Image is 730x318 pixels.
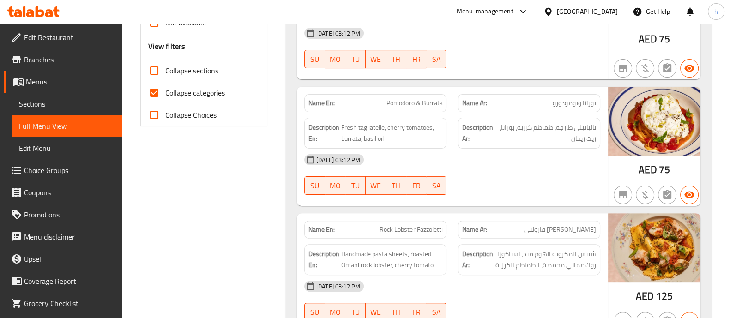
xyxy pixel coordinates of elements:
button: WE [366,50,386,68]
a: Promotions [4,204,122,226]
strong: Name Ar: [462,225,487,234]
span: TU [349,179,362,192]
button: Purchased item [636,59,654,78]
a: Menus [4,71,122,93]
strong: Name En: [308,98,335,108]
button: SA [426,50,446,68]
span: Promotions [24,209,115,220]
span: WE [369,53,382,66]
button: Available [680,59,699,78]
strong: Description Ar: [462,248,493,271]
button: Not branch specific item [614,59,632,78]
span: Full Menu View [19,120,115,132]
span: [PERSON_NAME] فازولتي [524,225,596,234]
span: [DATE] 03:12 PM [313,29,364,38]
strong: Name En: [308,225,335,234]
button: SU [304,176,325,195]
a: Menu disclaimer [4,226,122,248]
span: Edit Menu [19,143,115,154]
img: Rock_Lobster_Fazzoletti_638888479355583441.jpg [608,213,700,282]
a: Full Menu View [12,115,122,137]
button: MO [325,176,345,195]
span: TU [349,53,362,66]
button: TU [345,50,366,68]
span: 75 [659,161,670,179]
strong: Description En: [308,122,339,144]
a: Coverage Report [4,270,122,292]
span: Rock Lobster Fazzoletti [380,225,442,234]
span: SA [430,53,443,66]
span: 125 [656,287,672,305]
a: Choice Groups [4,159,122,181]
span: TH [390,53,403,66]
span: [DATE] 03:12 PM [313,156,364,164]
button: WE [366,176,386,195]
span: SU [308,179,321,192]
span: Collapse categories [165,87,225,98]
div: [GEOGRAPHIC_DATA] [557,6,618,17]
span: FR [410,53,423,66]
button: Not has choices [658,186,676,204]
span: Menu disclaimer [24,231,115,242]
button: Not has choices [658,59,676,78]
strong: Description En: [308,248,339,271]
span: Fresh tagliatelle, cherry tomatoes, burrata, basil oil [341,122,443,144]
span: Collapse sections [165,65,218,76]
span: WE [369,179,382,192]
span: Sections [19,98,115,109]
span: Branches [24,54,115,65]
a: Upsell [4,248,122,270]
button: Purchased item [636,186,654,204]
span: Edit Restaurant [24,32,115,43]
a: Sections [12,93,122,115]
span: MO [329,53,342,66]
span: Handmade pasta sheets, roasted Omani rock lobster, cherry tomato [341,248,443,271]
span: Pomodoro & Burrata [386,98,442,108]
button: TU [345,176,366,195]
span: Coverage Report [24,276,115,287]
button: FR [406,50,427,68]
span: SA [430,179,443,192]
button: Available [680,186,699,204]
span: Choice Groups [24,165,115,176]
span: TH [390,179,403,192]
a: Edit Menu [12,137,122,159]
button: SA [426,176,446,195]
span: Collapse Choices [165,109,217,120]
h3: View filters [148,41,186,52]
span: تالياتيلي طازجة، طماطم كرزية، بوراتا، زيت ريحان [496,122,596,144]
span: SU [308,53,321,66]
span: Coupons [24,187,115,198]
button: MO [325,50,345,68]
span: h [714,6,718,17]
button: Not branch specific item [614,186,632,204]
span: Upsell [24,253,115,264]
button: TH [386,50,406,68]
a: Grocery Checklist [4,292,122,314]
a: Coupons [4,181,122,204]
button: SU [304,50,325,68]
span: Not available [165,17,206,28]
span: AED [639,30,657,48]
button: FR [406,176,427,195]
strong: Name Ar: [462,98,487,108]
span: MO [329,179,342,192]
button: TH [386,176,406,195]
span: 75 [659,30,670,48]
span: [DATE] 03:12 PM [313,282,364,291]
a: Branches [4,48,122,71]
span: شيتس المكرونة الهوم ميد، إستاكوزا روك عماني محمصة، الطماطم الكرزية [495,248,596,271]
div: Menu-management [457,6,513,17]
img: Pomodoro_and_Burrata_638888479355906017.jpg [608,87,700,156]
span: بوراتا وبومودورو [553,98,596,108]
span: Grocery Checklist [24,298,115,309]
span: Menus [26,76,115,87]
strong: Description Ar: [462,122,494,144]
a: Edit Restaurant [4,26,122,48]
span: FR [410,179,423,192]
span: AED [639,161,657,179]
span: AED [636,287,654,305]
